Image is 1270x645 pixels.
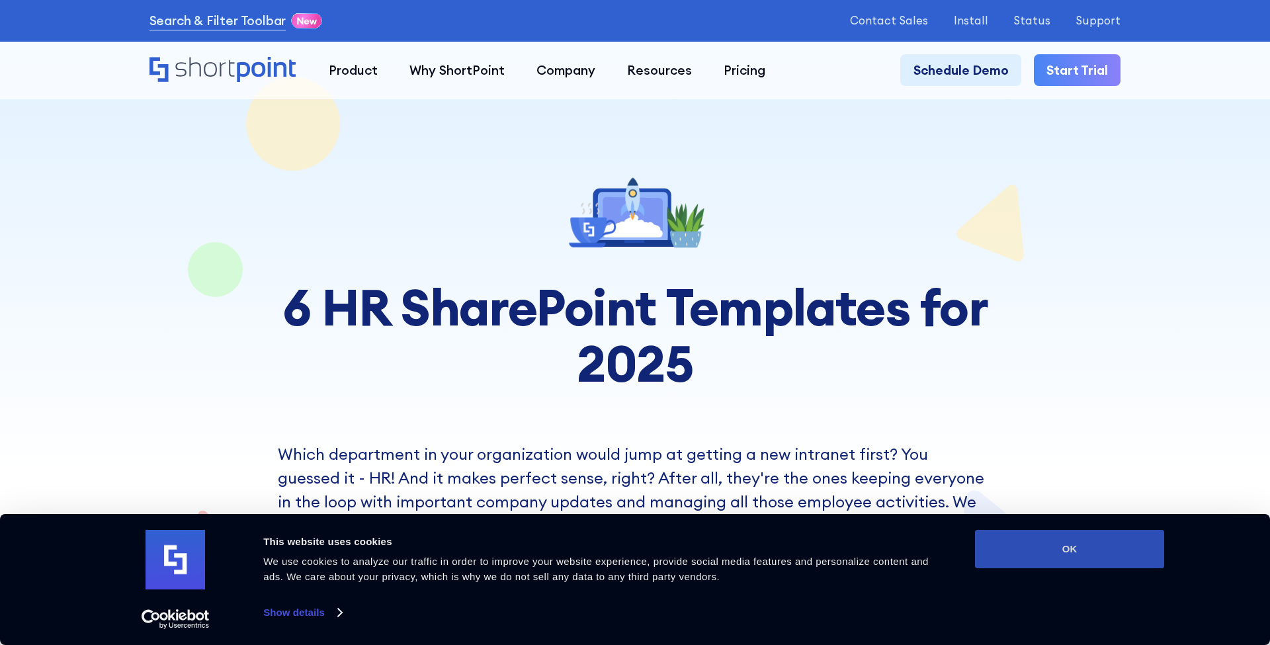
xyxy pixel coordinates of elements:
a: Contact Sales [850,15,928,27]
div: Resources [627,61,692,80]
img: logo [146,530,205,589]
div: Product [329,61,378,80]
a: Why ShortPoint [394,54,521,86]
div: This website uses cookies [263,534,945,550]
a: Support [1076,15,1121,27]
p: Which department in your organization would jump at getting a new intranet first? You guessed it ... [278,442,992,561]
a: Company [521,54,611,86]
div: Why ShortPoint [409,61,505,80]
span: We use cookies to analyze our traffic in order to improve your website experience, provide social... [263,556,929,582]
a: Home [149,57,297,85]
a: Show details [263,603,341,623]
a: Resources [611,54,708,86]
strong: 6 HR SharePoint Templates for 2025 [282,275,988,395]
a: Status [1013,15,1050,27]
a: Start Trial [1034,54,1121,86]
a: Pricing [708,54,781,86]
button: OK [975,530,1164,568]
a: Schedule Demo [900,54,1021,86]
a: Product [313,54,394,86]
a: Usercentrics Cookiebot - opens in a new window [118,609,233,629]
div: Pricing [724,61,765,80]
a: Install [954,15,988,27]
div: Company [536,61,595,80]
a: Search & Filter Toolbar [149,11,286,30]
